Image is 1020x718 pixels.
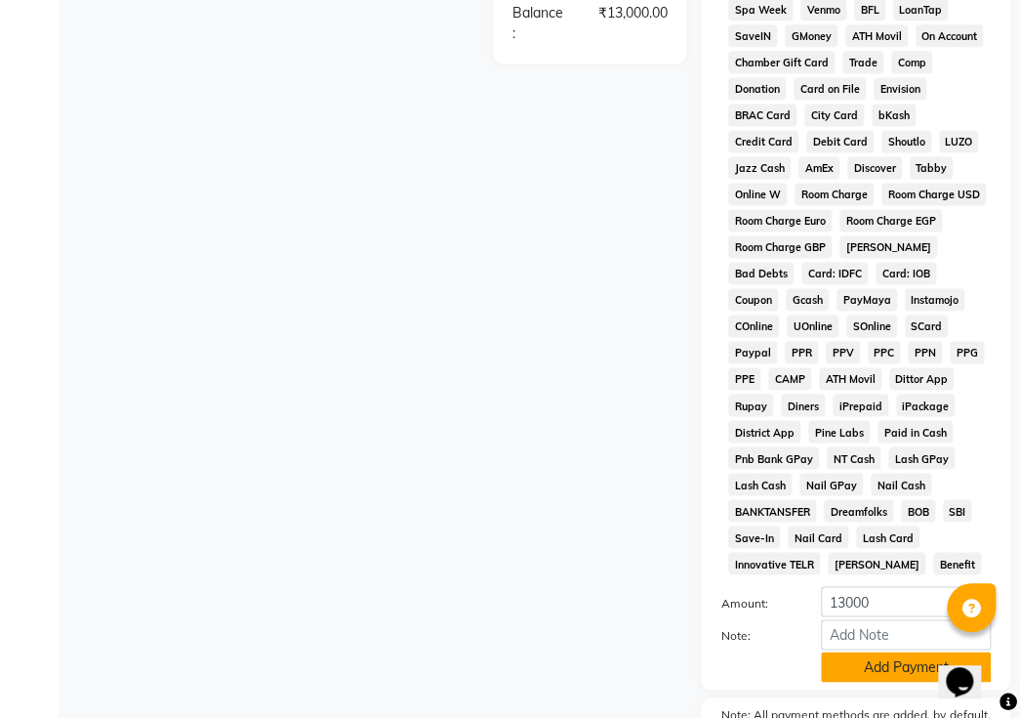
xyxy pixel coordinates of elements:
[836,288,897,311] span: PayMaya
[806,130,874,152] span: Debit Card
[871,473,931,495] span: Nail Cash
[728,156,791,179] span: Jazz Cash
[728,104,796,126] span: BRAC Card
[768,367,811,390] span: CAMP
[804,104,864,126] span: City Card
[847,156,902,179] span: Discover
[939,130,979,152] span: LUZO
[728,51,835,73] span: Chamber Gift Card
[833,394,888,416] span: iPrepaid
[728,420,800,443] span: District App
[498,3,583,44] div: Balance :
[728,315,779,337] span: COnline
[827,446,880,469] span: NT Cash
[839,235,937,258] span: [PERSON_NAME]
[799,473,863,495] span: Nail GPay
[846,315,897,337] span: SOnline
[938,640,1000,698] iframe: chat widget
[808,420,870,443] span: Pine Labs
[839,209,942,232] span: Room Charge EGP
[896,394,956,416] span: iPackage
[728,341,777,363] span: Paypal
[706,626,805,644] label: Note:
[916,24,984,47] span: On Account
[728,499,816,522] span: BANKTANSFER
[794,77,866,100] span: Card on File
[905,288,965,311] span: Instamojo
[821,586,991,616] input: Amount
[801,262,868,284] span: Card: IDFC
[728,209,832,232] span: Room Charge Euro
[787,315,838,337] span: UOnline
[910,156,954,179] span: Tabby
[876,262,936,284] span: Card: IOB
[845,24,908,47] span: ATH Movil
[583,3,681,44] div: ₹13,000.00
[798,156,839,179] span: AmEx
[881,130,931,152] span: Shoutlo
[728,473,792,495] span: Lash Cash
[826,341,860,363] span: PPV
[881,183,986,205] span: Room Charge USD
[728,394,773,416] span: Rupay
[828,552,925,574] span: [PERSON_NAME]
[728,262,794,284] span: Bad Debts
[933,552,981,574] span: Benefit
[706,594,805,612] label: Amount:
[728,235,832,258] span: Room Charge GBP
[889,367,955,390] span: Dittor App
[728,288,778,311] span: Coupon
[905,315,949,337] span: SCard
[950,341,984,363] span: PPG
[728,77,786,100] span: Donation
[728,552,820,574] span: Innovative TELR
[901,499,935,522] span: BOB
[728,24,777,47] span: SaveIN
[821,652,991,682] button: Add Payment
[728,446,819,469] span: Pnb Bank GPay
[824,499,893,522] span: Dreamfolks
[874,77,926,100] span: Envision
[786,288,829,311] span: Gcash
[728,183,787,205] span: Online W
[891,51,932,73] span: Comp
[819,367,881,390] span: ATH Movil
[785,341,818,363] span: PPR
[728,130,798,152] span: Credit Card
[728,367,760,390] span: PPE
[868,341,901,363] span: PPC
[821,619,991,650] input: Add Note
[872,104,916,126] span: bKash
[781,394,825,416] span: Diners
[908,341,942,363] span: PPN
[842,51,883,73] span: Trade
[943,499,972,522] span: SBI
[785,24,837,47] span: GMoney
[728,526,780,548] span: Save-In
[877,420,953,443] span: Paid in Cash
[856,526,919,548] span: Lash Card
[888,446,955,469] span: Lash GPay
[788,526,848,548] span: Nail Card
[795,183,874,205] span: Room Charge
